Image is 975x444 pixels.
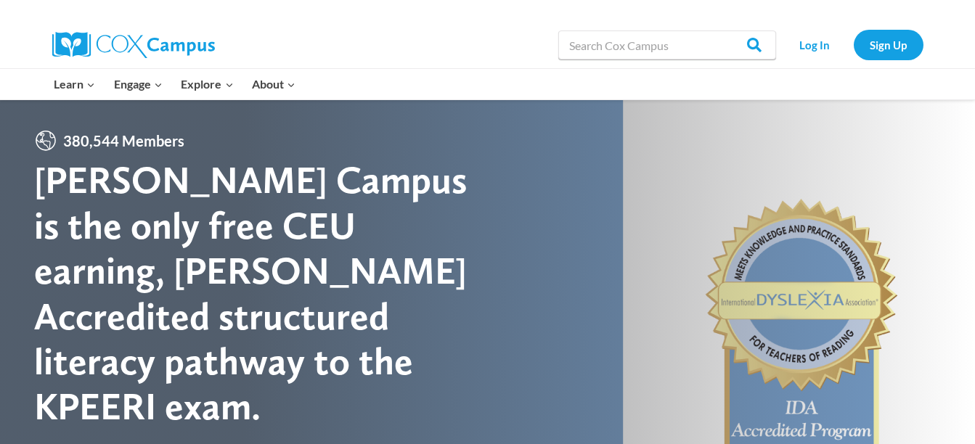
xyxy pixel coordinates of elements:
nav: Primary Navigation [45,69,305,99]
button: Child menu of Explore [172,69,243,99]
div: [PERSON_NAME] Campus is the only free CEU earning, [PERSON_NAME] Accredited structured literacy p... [34,157,488,429]
button: Child menu of Engage [105,69,172,99]
nav: Secondary Navigation [783,30,923,59]
input: Search Cox Campus [558,30,776,59]
button: Child menu of About [242,69,305,99]
span: 380,544 Members [57,129,190,152]
a: Log In [783,30,847,59]
img: Cox Campus [52,32,215,58]
a: Sign Up [854,30,923,59]
button: Child menu of Learn [45,69,105,99]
